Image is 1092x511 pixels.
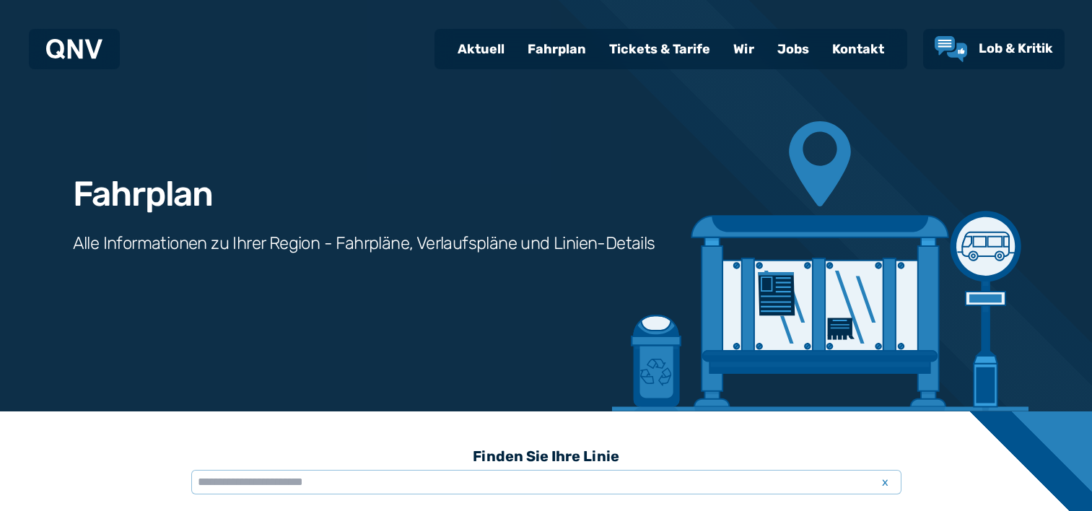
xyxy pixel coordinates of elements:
a: Jobs [766,30,821,68]
span: Lob & Kritik [979,40,1053,56]
a: Lob & Kritik [935,36,1053,62]
h3: Alle Informationen zu Ihrer Region - Fahrpläne, Verlaufspläne und Linien-Details [73,232,655,255]
a: Aktuell [446,30,516,68]
a: Fahrplan [516,30,598,68]
a: QNV Logo [46,35,102,64]
span: x [875,473,896,491]
img: QNV Logo [46,39,102,59]
a: Wir [722,30,766,68]
h1: Fahrplan [73,177,213,211]
h3: Finden Sie Ihre Linie [191,440,901,472]
a: Kontakt [821,30,896,68]
a: Tickets & Tarife [598,30,722,68]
